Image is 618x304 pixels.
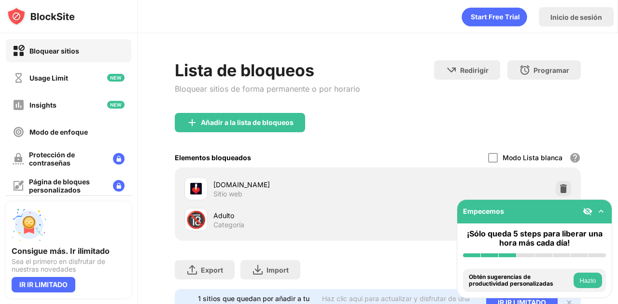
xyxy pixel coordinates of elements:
img: eye-not-visible.svg [583,207,592,216]
div: Import [267,266,289,274]
img: push-unlimited.svg [12,207,46,242]
div: IR IR LIMITADO [12,277,75,292]
div: [DOMAIN_NAME] [213,180,378,190]
img: favicons [190,183,202,194]
div: Sitio web [213,190,242,198]
div: Usage Limit [29,74,68,82]
img: focus-off.svg [13,126,25,138]
div: Bloquear sitios [29,47,79,55]
div: Protección de contraseñas [29,151,105,167]
div: Inicio de sesión [550,13,602,21]
div: Añadir a la lista de bloqueos [201,119,294,126]
div: Empecemos [463,207,504,215]
div: Bloquear sitios de forma permanente o por horario [175,84,360,94]
img: omni-setup-toggle.svg [596,207,606,216]
img: password-protection-off.svg [13,153,24,165]
div: Export [201,266,223,274]
div: Redirigir [460,66,489,74]
div: Insights [29,101,56,109]
div: 🔞 [186,210,206,230]
div: animation [462,7,527,27]
img: block-on.svg [13,45,25,57]
div: Obtén sugerencias de productividad personalizadas [469,274,571,288]
img: time-usage-off.svg [13,72,25,84]
div: Lista de bloqueos [175,60,360,80]
div: Modo de enfoque [29,128,88,136]
div: ¡Sólo queda 5 steps para liberar una hora más cada día! [463,229,606,248]
div: Programar [534,66,569,74]
div: Modo Lista blanca [503,153,562,162]
img: logo-blocksite.svg [7,7,75,26]
div: Sea el primero en disfrutar de nuestras novedades [12,258,126,273]
img: lock-menu.svg [113,153,125,165]
button: Hazlo [574,273,602,288]
img: new-icon.svg [107,74,125,82]
div: Elementos bloqueados [175,153,251,162]
img: lock-menu.svg [113,180,125,192]
div: Categoría [213,221,244,229]
div: Consigue más. Ir ilimitado [12,246,126,256]
img: customize-block-page-off.svg [13,180,24,192]
div: Página de bloques personalizados [29,178,105,194]
img: insights-off.svg [13,99,25,111]
img: new-icon.svg [107,101,125,109]
div: Adulto [213,210,378,221]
